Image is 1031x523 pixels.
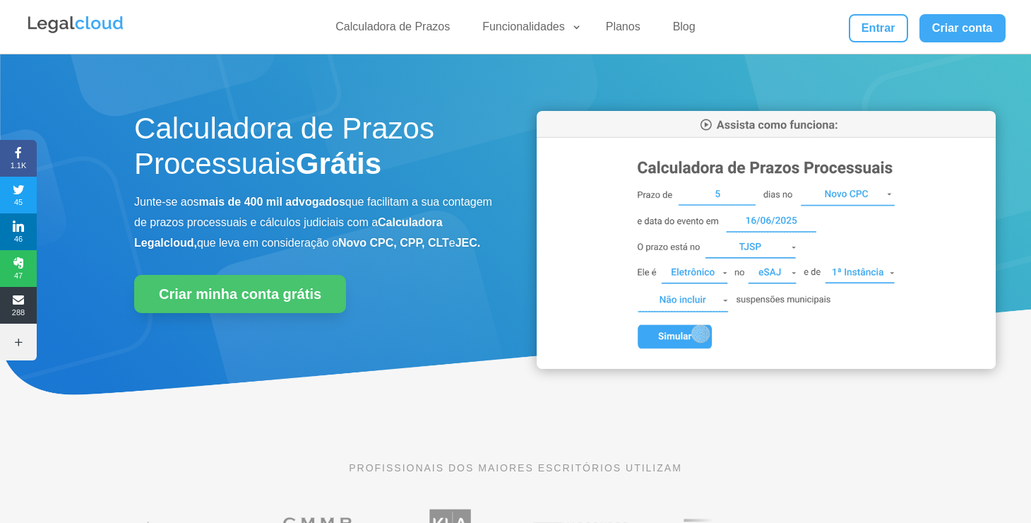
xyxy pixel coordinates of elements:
b: Novo CPC, CPP, CLT [338,237,449,249]
b: Calculadora Legalcloud, [134,216,443,249]
a: Planos [597,20,649,40]
p: PROFISSIONAIS DOS MAIORES ESCRITÓRIOS UTILIZAM [134,460,897,476]
b: mais de 400 mil advogados [199,196,345,208]
img: Legalcloud Logo [26,14,125,35]
a: Calculadora de Prazos Processuais da Legalcloud [537,359,996,371]
a: Entrar [849,14,908,42]
b: JEC. [455,237,481,249]
a: Criar minha conta grátis [134,275,346,313]
a: Logo da Legalcloud [26,25,125,37]
a: Criar conta [919,14,1006,42]
img: Calculadora de Prazos Processuais da Legalcloud [537,111,996,369]
p: Junte-se aos que facilitam a sua contagem de prazos processuais e cálculos judiciais com a que le... [134,192,494,253]
a: Blog [665,20,704,40]
a: Calculadora de Prazos [327,20,458,40]
strong: Grátis [296,147,381,180]
a: Funcionalidades [474,20,582,40]
h1: Calculadora de Prazos Processuais [134,111,494,189]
